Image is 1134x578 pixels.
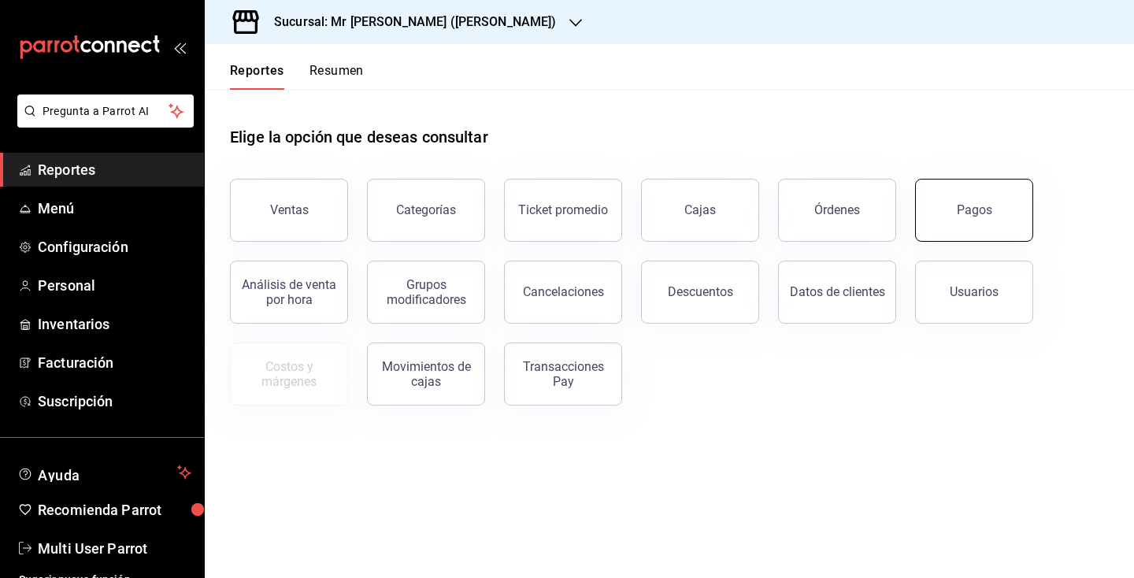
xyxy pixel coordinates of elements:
[950,284,999,299] div: Usuarios
[367,179,485,242] button: Categorías
[504,261,622,324] button: Cancelaciones
[504,343,622,406] button: Transacciones Pay
[38,159,191,180] span: Reportes
[38,499,191,521] span: Recomienda Parrot
[367,261,485,324] button: Grupos modificadores
[367,343,485,406] button: Movimientos de cajas
[396,202,456,217] div: Categorías
[377,359,475,389] div: Movimientos de cajas
[230,343,348,406] button: Contrata inventarios para ver este reporte
[240,359,338,389] div: Costos y márgenes
[230,125,488,149] h1: Elige la opción que deseas consultar
[230,63,364,90] div: navigation tabs
[240,277,338,307] div: Análisis de venta por hora
[173,41,186,54] button: open_drawer_menu
[641,179,759,242] a: Cajas
[523,284,604,299] div: Cancelaciones
[504,179,622,242] button: Ticket promedio
[11,114,194,131] a: Pregunta a Parrot AI
[38,236,191,258] span: Configuración
[518,202,608,217] div: Ticket promedio
[261,13,557,31] h3: Sucursal: Mr [PERSON_NAME] ([PERSON_NAME])
[38,352,191,373] span: Facturación
[778,261,896,324] button: Datos de clientes
[230,261,348,324] button: Análisis de venta por hora
[790,284,885,299] div: Datos de clientes
[38,463,171,482] span: Ayuda
[38,198,191,219] span: Menú
[38,538,191,559] span: Multi User Parrot
[38,391,191,412] span: Suscripción
[957,202,992,217] div: Pagos
[270,202,309,217] div: Ventas
[43,103,169,120] span: Pregunta a Parrot AI
[230,63,284,90] button: Reportes
[377,277,475,307] div: Grupos modificadores
[684,201,717,220] div: Cajas
[17,94,194,128] button: Pregunta a Parrot AI
[38,313,191,335] span: Inventarios
[514,359,612,389] div: Transacciones Pay
[915,261,1033,324] button: Usuarios
[778,179,896,242] button: Órdenes
[309,63,364,90] button: Resumen
[230,179,348,242] button: Ventas
[641,261,759,324] button: Descuentos
[915,179,1033,242] button: Pagos
[38,275,191,296] span: Personal
[668,284,733,299] div: Descuentos
[814,202,860,217] div: Órdenes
